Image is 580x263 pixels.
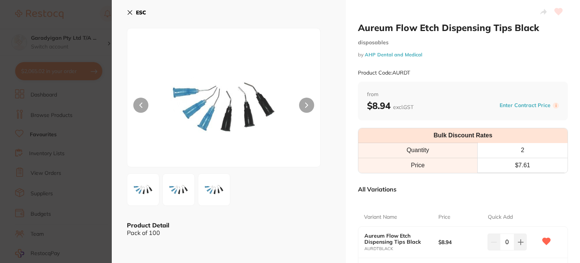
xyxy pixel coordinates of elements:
[497,102,553,109] button: Enter Contract Price
[488,213,513,221] p: Quick Add
[358,185,396,193] p: All Variations
[364,213,397,221] p: Variant Name
[127,229,331,236] div: Pack of 100
[364,233,431,245] b: Aureum Flow Etch Dispensing Tips Black
[393,104,413,110] span: excl. GST
[477,158,568,173] td: $ 7.61
[127,221,169,229] b: Product Detail
[358,128,568,143] th: Bulk Discount Rates
[136,9,146,16] b: ESC
[358,143,477,158] th: Quantity
[438,239,483,245] b: $8.94
[358,39,568,46] small: disposables
[358,158,477,173] td: Price
[367,100,413,111] b: $8.94
[130,176,157,203] img: NjE2NzU
[165,176,192,203] img: NjE2NzY
[358,22,568,33] h2: Aureum Flow Etch Dispensing Tips Black
[127,6,146,19] button: ESC
[365,51,422,58] a: AHP Dental and Medical
[166,47,282,167] img: NjE2NzU
[358,52,568,58] small: by
[358,70,410,76] small: Product Code: AURDT
[367,91,559,98] span: from
[201,176,228,203] img: NjE2Nzc
[477,143,568,158] th: 2
[438,213,450,221] p: Price
[364,246,438,251] small: AURDTBLACK
[553,103,559,109] label: i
